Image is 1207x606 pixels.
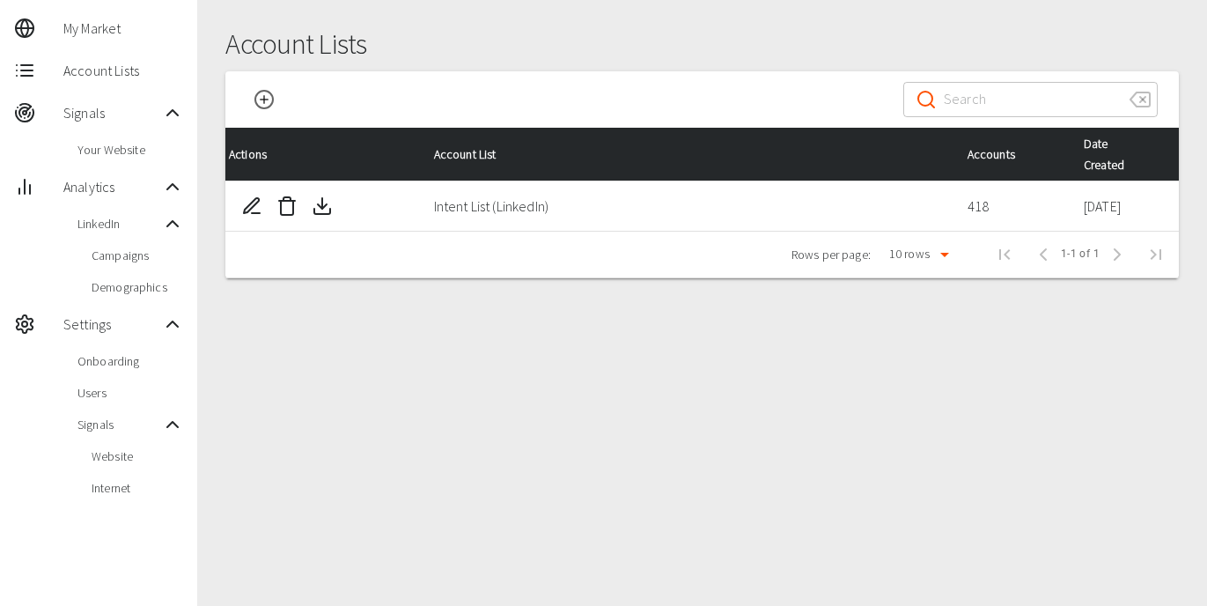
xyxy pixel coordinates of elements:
span: Previous Page [1026,237,1061,272]
span: Analytics [63,176,162,197]
span: Last Page [1135,233,1177,276]
div: Accounts [968,144,1056,165]
div: 10 rows [885,245,934,262]
span: 1-1 of 1 [1061,246,1100,263]
span: Signals [63,102,162,123]
button: Download [305,188,340,224]
span: Campaigns [92,247,183,264]
button: New Account List [247,71,282,128]
button: Edit Account List [234,188,269,224]
span: Internet [92,479,183,497]
p: 418 [968,196,1056,217]
span: My Market [63,18,183,39]
svg: Search [916,89,937,110]
span: Date Created [1084,133,1156,175]
span: Onboarding [77,352,183,370]
div: Account List [434,144,939,165]
span: Your Website [77,141,183,159]
div: 10 rows [878,241,955,267]
span: Next Page [1100,237,1135,272]
h1: Account Lists [225,28,1179,61]
span: Demographics [92,278,183,296]
span: Accounts [968,144,1043,165]
p: [DATE] [1084,196,1165,217]
span: Settings [63,314,162,335]
input: Search [944,75,1115,124]
span: Account Lists [63,60,183,81]
button: Delete Account List [269,188,305,224]
span: Users [77,384,183,402]
div: Date Created [1084,133,1165,175]
p: Rows per page: [791,246,871,263]
span: First Page [983,233,1026,276]
span: Account List [434,144,525,165]
p: Intent List (LinkedIn) [434,196,939,217]
span: Signals [77,416,162,433]
span: LinkedIn [77,215,162,233]
span: Website [92,447,183,465]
